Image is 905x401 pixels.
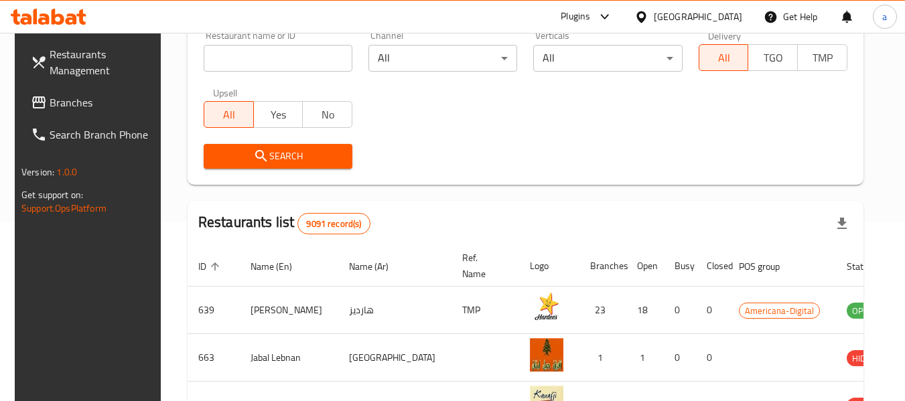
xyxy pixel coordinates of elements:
[626,334,664,382] td: 1
[561,9,590,25] div: Plugins
[530,338,563,372] img: Jabal Lebnan
[579,334,626,382] td: 1
[198,212,370,234] h2: Restaurants list
[21,186,83,204] span: Get support on:
[519,246,579,287] th: Logo
[50,94,155,110] span: Branches
[240,287,338,334] td: [PERSON_NAME]
[302,101,352,128] button: No
[533,45,682,72] div: All
[847,350,887,366] div: HIDDEN
[198,258,224,274] span: ID
[338,334,451,382] td: [GEOGRAPHIC_DATA]
[50,46,155,78] span: Restaurants Management
[338,287,451,334] td: هارديز
[708,31,742,40] label: Delivery
[626,287,664,334] td: 18
[654,9,742,24] div: [GEOGRAPHIC_DATA]
[349,258,406,274] span: Name (Ar)
[847,258,890,274] span: Status
[739,258,797,274] span: POS group
[308,105,347,125] span: No
[368,45,517,72] div: All
[253,101,303,128] button: Yes
[188,334,240,382] td: 663
[530,291,563,324] img: Hardee's
[50,127,155,143] span: Search Branch Phone
[740,303,819,319] span: Americana-Digital
[56,163,77,181] span: 1.0.0
[20,38,166,86] a: Restaurants Management
[251,258,309,274] span: Name (En)
[579,287,626,334] td: 23
[213,88,238,97] label: Upsell
[696,287,728,334] td: 0
[696,246,728,287] th: Closed
[696,334,728,382] td: 0
[451,287,519,334] td: TMP
[797,44,847,71] button: TMP
[664,334,696,382] td: 0
[754,48,792,68] span: TGO
[298,218,369,230] span: 9091 record(s)
[699,44,749,71] button: All
[462,250,503,282] span: Ref. Name
[20,86,166,118] a: Branches
[847,303,880,319] span: OPEN
[204,144,352,169] button: Search
[705,48,744,68] span: All
[626,246,664,287] th: Open
[259,105,298,125] span: Yes
[20,118,166,151] a: Search Branch Phone
[204,101,254,128] button: All
[214,148,342,165] span: Search
[882,9,887,24] span: a
[204,45,352,72] input: Search for restaurant name or ID..
[748,44,798,71] button: TGO
[664,287,696,334] td: 0
[803,48,842,68] span: TMP
[188,287,240,334] td: 639
[240,334,338,382] td: Jabal Lebnan
[847,351,887,366] span: HIDDEN
[210,105,249,125] span: All
[21,163,54,181] span: Version:
[826,208,858,240] div: Export file
[664,246,696,287] th: Busy
[579,246,626,287] th: Branches
[21,199,107,217] a: Support.OpsPlatform
[297,213,370,234] div: Total records count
